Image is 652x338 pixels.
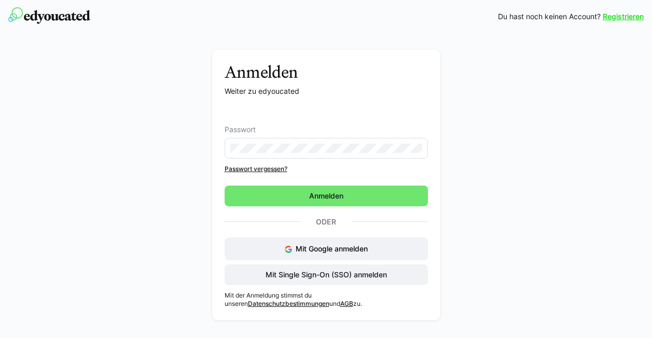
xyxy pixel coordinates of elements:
[264,270,389,280] span: Mit Single Sign-On (SSO) anmelden
[248,300,329,307] a: Datenschutzbestimmungen
[225,86,428,96] p: Weiter zu edyoucated
[296,244,368,253] span: Mit Google anmelden
[498,11,601,22] span: Du hast noch keinen Account?
[8,7,90,24] img: edyoucated
[225,125,256,134] span: Passwort
[225,186,428,206] button: Anmelden
[225,237,428,260] button: Mit Google anmelden
[340,300,353,307] a: AGB
[225,62,428,82] h3: Anmelden
[603,11,644,22] a: Registrieren
[308,191,345,201] span: Anmelden
[225,291,428,308] p: Mit der Anmeldung stimmst du unseren und zu.
[301,215,352,229] p: Oder
[225,264,428,285] button: Mit Single Sign-On (SSO) anmelden
[225,165,428,173] a: Passwort vergessen?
